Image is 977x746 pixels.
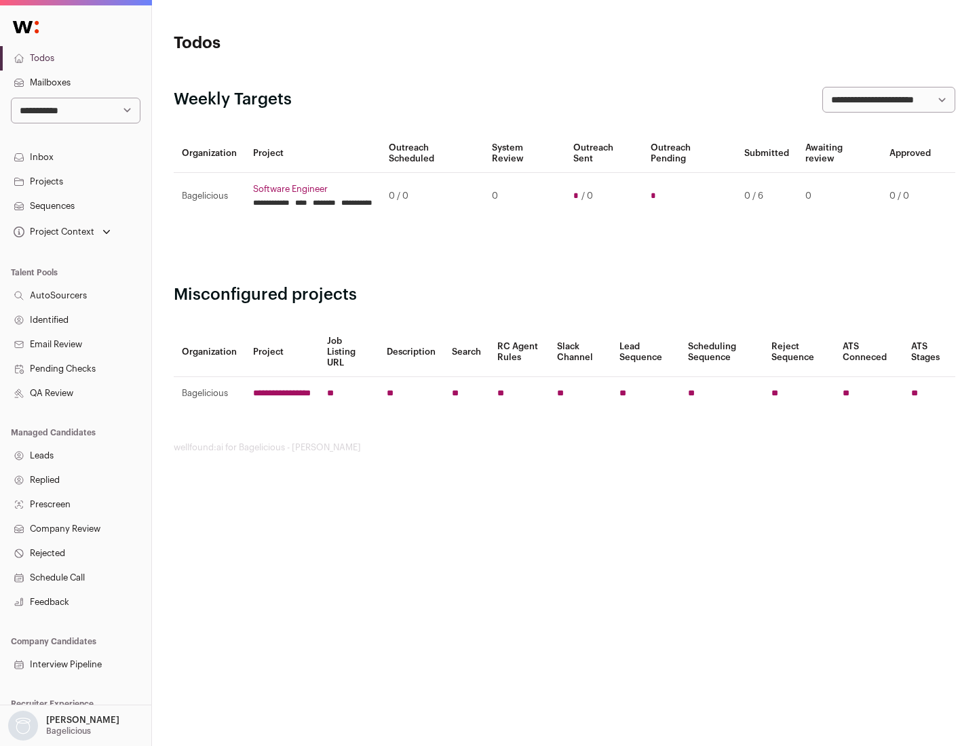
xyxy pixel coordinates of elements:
h2: Weekly Targets [174,89,292,111]
th: Reject Sequence [763,328,835,377]
td: 0 / 0 [381,173,484,220]
th: Organization [174,134,245,173]
button: Open dropdown [11,222,113,241]
th: Lead Sequence [611,328,680,377]
td: Bagelicious [174,173,245,220]
th: Description [379,328,444,377]
div: Project Context [11,227,94,237]
td: 0 [484,173,564,220]
h2: Misconfigured projects [174,284,955,306]
th: Job Listing URL [319,328,379,377]
th: Search [444,328,489,377]
th: Project [245,134,381,173]
h1: Todos [174,33,434,54]
th: ATS Conneced [835,328,902,377]
td: Bagelicious [174,377,245,410]
footer: wellfound:ai for Bagelicious - [PERSON_NAME] [174,442,955,453]
img: Wellfound [5,14,46,41]
th: Slack Channel [549,328,611,377]
th: Outreach Scheduled [381,134,484,173]
td: 0 / 6 [736,173,797,220]
a: Software Engineer [253,184,372,195]
th: System Review [484,134,564,173]
p: Bagelicious [46,726,91,737]
span: / 0 [581,191,593,201]
td: 0 [797,173,881,220]
th: Outreach Sent [565,134,643,173]
button: Open dropdown [5,711,122,741]
th: Scheduling Sequence [680,328,763,377]
th: Awaiting review [797,134,881,173]
th: Organization [174,328,245,377]
th: ATS Stages [903,328,955,377]
td: 0 / 0 [881,173,939,220]
p: [PERSON_NAME] [46,715,119,726]
th: Approved [881,134,939,173]
th: Submitted [736,134,797,173]
th: Project [245,328,319,377]
th: Outreach Pending [643,134,735,173]
img: nopic.png [8,711,38,741]
th: RC Agent Rules [489,328,548,377]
